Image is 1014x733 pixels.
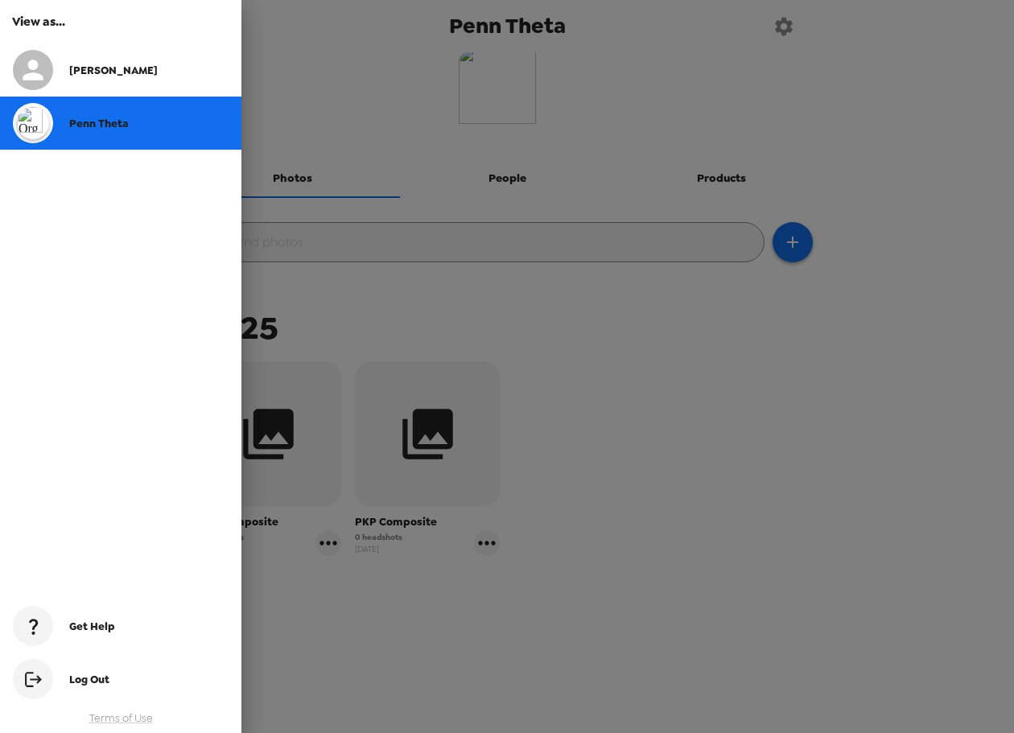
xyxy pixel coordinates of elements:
span: Get Help [69,620,115,633]
span: [PERSON_NAME] [69,64,158,77]
img: org logo [17,107,49,139]
h6: View as... [12,12,229,31]
span: Penn Theta [69,117,129,130]
a: Terms of Use [89,711,153,725]
span: Log Out [69,673,109,686]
